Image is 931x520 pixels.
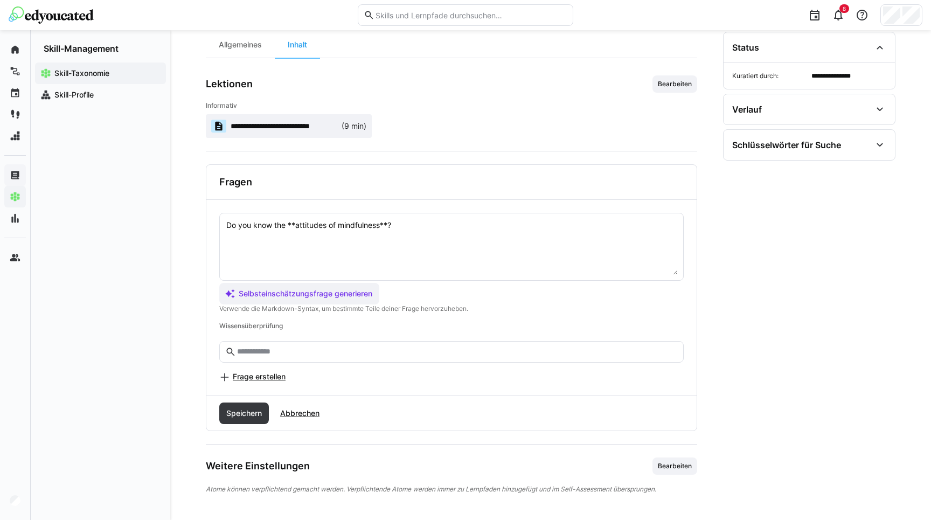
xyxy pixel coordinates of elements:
h3: Fragen [219,176,252,188]
span: Frage erstellen [233,371,286,382]
h3: Lektionen [206,78,253,90]
button: Bearbeiten [652,75,697,93]
span: Atome können verpflichtend gemacht werden. Verpflichtende Atome werden immer zu Lernpfaden hinzug... [206,485,656,493]
button: Abbrechen [273,403,326,424]
h3: Weitere Einstellungen [206,460,310,472]
div: Schlüsselwörter für Suche [732,140,841,150]
div: Allgemeines [206,32,275,58]
p: Wissensüberprüfung [219,322,684,330]
button: Speichern [219,403,269,424]
p: Informativ [206,101,697,110]
p: Verwende die Markdown-Syntax, um bestimmte Teile deiner Frage hervorzuheben. [219,304,684,313]
button: Selbsteinschätzungsfrage generieren [219,283,379,304]
span: 8 [843,5,846,12]
span: Bearbeiten [657,80,693,88]
div: Status [732,42,759,53]
button: Bearbeiten [652,457,697,475]
span: Speichern [225,408,263,419]
div: Inhalt [275,32,320,58]
a: Frage erstellen [219,371,684,383]
span: Bearbeiten [657,462,693,470]
span: Abbrechen [279,408,321,419]
div: Verlauf [732,104,762,115]
span: Selbsteinschätzungsfrage generieren [237,288,374,299]
div: (9 min) [342,121,366,131]
span: Kuratiert durch: [732,72,807,80]
input: Skills und Lernpfade durchsuchen… [374,10,567,20]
